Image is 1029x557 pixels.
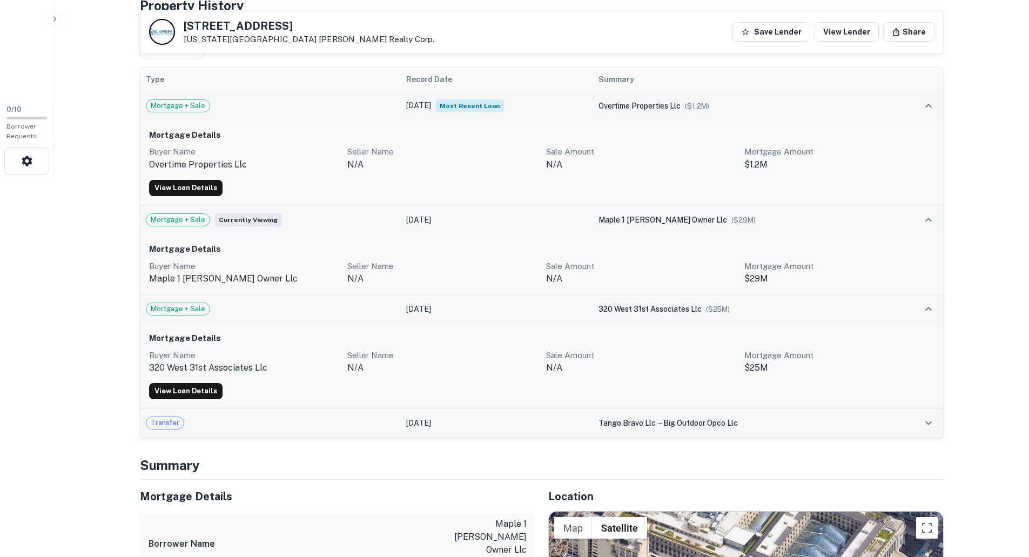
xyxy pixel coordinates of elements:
span: Most Recent Loan [435,99,504,112]
th: Summary [593,68,891,91]
span: Borrower Requests [6,123,37,140]
span: 320 west 31st associates llc [598,305,702,313]
span: ($ 1.2M ) [685,102,709,110]
button: Show satellite imagery [592,517,647,539]
button: Show street map [554,517,592,539]
a: [PERSON_NAME] Realty Corp. [319,35,434,44]
button: Toggle fullscreen view [916,517,938,539]
span: Currently viewing [214,213,282,226]
a: View Loan Details [149,383,223,399]
button: Save Lender [732,22,810,42]
a: View Lender [815,22,879,42]
p: Mortgage Amount [744,260,934,273]
p: $25M [744,361,934,374]
p: $29M [744,272,934,285]
h6: Mortgage Details [149,243,934,256]
p: N/A [546,272,736,285]
p: Seller Name [347,145,537,158]
span: Mortgage + Sale [146,214,210,225]
p: 320 west 31st associates llc [149,361,339,374]
p: N/A [546,158,736,171]
span: 0 / 10 [6,105,22,113]
button: expand row [919,414,938,432]
td: [DATE] [401,408,593,438]
th: Record Date [401,68,593,91]
h6: Mortgage Details [149,332,934,345]
a: View Loan Details [149,180,223,196]
p: Sale Amount [546,349,736,362]
th: Type [140,68,401,91]
p: N/A [546,361,736,374]
span: Transfer [146,418,184,428]
p: maple 1 [PERSON_NAME] owner llc [429,518,527,556]
p: Sale Amount [546,260,736,273]
span: big outdoor opco llc [663,419,738,427]
p: Buyer Name [149,145,339,158]
p: Buyer Name [149,260,339,273]
p: Mortgage Amount [744,349,934,362]
h5: Mortgage Details [140,488,535,505]
p: n/a [347,361,537,374]
h6: Mortgage Details [149,129,934,142]
td: [DATE] [401,91,593,120]
span: tango bravo llc [598,419,656,427]
p: maple 1 [PERSON_NAME] owner llc [149,272,339,285]
p: Seller Name [347,260,537,273]
span: maple 1 [PERSON_NAME] owner llc [598,216,727,224]
span: Mortgage + Sale [146,304,210,314]
h5: [STREET_ADDRESS] [184,21,434,31]
p: n/a [347,158,537,171]
span: overtime properties llc [598,102,681,110]
span: Mortgage + Sale [146,100,210,111]
button: expand row [919,211,938,229]
h4: Summary [140,455,944,475]
p: Seller Name [347,349,537,362]
h5: Location [548,488,944,505]
p: overtime properties llc [149,158,339,171]
td: [DATE] [401,205,593,234]
p: $1.2M [744,158,934,171]
button: expand row [919,97,938,115]
iframe: Chat Widget [975,471,1029,522]
td: [DATE] [401,294,593,324]
button: expand row [919,300,938,318]
p: Sale Amount [546,145,736,158]
button: Share [883,22,934,42]
span: ($ 25M ) [706,305,730,313]
h6: Borrower Name [149,538,215,551]
p: [US_STATE][GEOGRAPHIC_DATA] [184,35,434,44]
p: Mortgage Amount [744,145,934,158]
div: → [598,417,885,429]
p: Buyer Name [149,349,339,362]
span: ($ 29M ) [731,216,756,224]
p: n/a [347,272,537,285]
